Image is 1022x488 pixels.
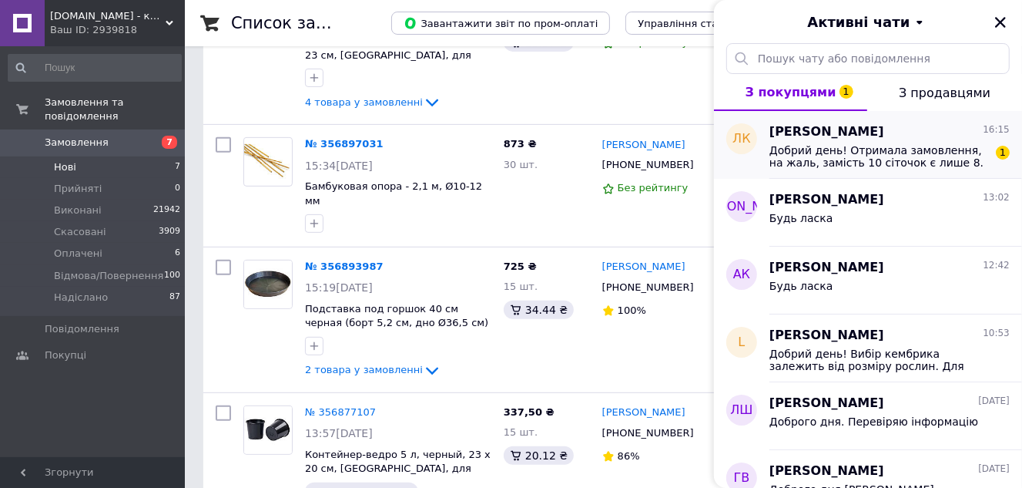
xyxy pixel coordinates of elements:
[691,198,793,216] span: [PERSON_NAME]
[504,159,538,170] span: 30 шт.
[618,182,689,194] span: Без рейтингу
[45,96,185,123] span: Замовлення та повідомлення
[305,406,376,418] a: № 356877107
[839,85,853,99] span: 1
[305,35,491,75] a: Контейнер-ведро 8 л, черный, 26 х 23 см, [GEOGRAPHIC_DATA], для хранения цветов
[769,348,988,372] span: Добрий день! Вибір кембрика залежить від розміру рослин. Для більших рослин варто вибирати більши...
[231,14,387,32] h1: Список замовлень
[602,406,685,420] a: [PERSON_NAME]
[305,96,441,108] a: 4 товара у замовленні
[391,12,610,35] button: Завантажити звіт по пром-оплаті
[730,402,752,419] span: ЛШ
[732,130,750,148] span: ЛК
[243,406,293,455] a: Фото товару
[305,303,488,343] a: Подставка под горшок 40 см черная (борт 5,2 см, дно Ø36,5 см) [GEOGRAPHIC_DATA]
[50,9,166,23] span: eSad.com.ua - крамниця для професійних садівників
[305,364,423,375] span: 2 товара у замовленні
[45,322,119,336] span: Повідомлення
[305,138,384,150] a: № 356897031
[305,180,482,207] a: Бамбуковая опора - 2,1 м, Ø10-12 мм
[769,259,884,277] span: [PERSON_NAME]
[602,138,685,153] a: [PERSON_NAME]
[983,259,1010,272] span: 12:42
[243,260,293,309] a: Фото товару
[504,446,574,465] div: 20.12 ₴
[305,96,423,108] span: 4 товара у замовленні
[175,247,180,261] span: 6
[769,123,884,141] span: [PERSON_NAME]
[504,138,537,150] span: 873 ₴
[305,427,373,439] span: 13:57[DATE]
[978,463,1010,476] span: [DATE]
[599,278,697,298] div: [PHONE_NUMBER]
[739,334,746,352] span: L
[602,260,685,274] a: [PERSON_NAME]
[169,291,180,305] span: 87
[983,191,1010,204] span: 13:02
[54,182,102,196] span: Прийняті
[757,12,979,32] button: Активні чати
[504,426,538,438] span: 15 шт.
[991,13,1010,32] button: Закрити
[244,261,292,308] img: Фото товару
[50,23,185,37] div: Ваш ID: 2939818
[769,416,978,428] span: Доброго дня. Перевіряю інформацію
[504,406,555,418] span: 337,50 ₴
[504,301,574,319] div: 34.44 ₴
[996,146,1010,160] span: 1
[305,261,384,272] a: № 356893987
[769,212,833,224] span: Будь ласка
[175,182,180,196] span: 0
[726,43,1010,74] input: Пошук чату або повідомлення
[305,281,373,294] span: 15:19[DATE]
[733,266,750,284] span: АК
[153,204,180,217] span: 21942
[769,463,884,480] span: [PERSON_NAME]
[714,74,867,111] button: З покупцями1
[983,327,1010,340] span: 10:53
[305,160,373,172] span: 15:34[DATE]
[243,137,293,187] a: Фото товару
[175,160,180,174] span: 7
[504,261,537,272] span: 725 ₴
[164,269,180,283] span: 100
[734,469,750,487] span: ГВ
[244,144,292,180] img: Фото товару
[45,348,86,362] span: Покупці
[769,395,884,412] span: [PERSON_NAME]
[305,364,441,375] a: 2 товара у замовленні
[625,12,768,35] button: Управління статусами
[714,382,1022,450] button: ЛШ[PERSON_NAME][DATE]Доброго дня. Перевіряю інформацію
[769,191,884,209] span: [PERSON_NAME]
[769,280,833,292] span: Будь ласка
[769,327,884,345] span: [PERSON_NAME]
[714,179,1022,247] button: [PERSON_NAME][PERSON_NAME]13:02Будь ласка
[54,160,76,174] span: Нові
[638,18,756,29] span: Управління статусами
[899,86,990,100] span: З продавцями
[983,123,1010,136] span: 16:15
[54,269,163,283] span: Відмова/Повернення
[45,136,109,150] span: Замовлення
[404,16,598,30] span: Завантажити звіт по пром-оплаті
[714,111,1022,179] button: ЛК[PERSON_NAME]16:15Добрий день! Отримала замовлення, на жаль, замість 10 сіточок є лише 8.1
[54,204,102,217] span: Виконані
[746,85,836,99] span: З покупцями
[807,12,910,32] span: Активні чати
[244,406,292,454] img: Фото товару
[504,281,538,292] span: 15 шт.
[54,291,108,305] span: Надіслано
[714,315,1022,382] button: L[PERSON_NAME]10:53Добрий день! Вибір кембрика залежить від розміру рослин. Для більших рослин ва...
[978,395,1010,408] span: [DATE]
[867,74,1022,111] button: З продавцями
[8,54,182,82] input: Пошук
[54,247,102,261] span: Оплачені
[769,144,988,169] span: Добрий день! Отримала замовлення, на жаль, замість 10 сіточок є лише 8.
[599,155,697,175] div: [PHONE_NUMBER]
[714,247,1022,315] button: АК[PERSON_NAME]12:42Будь ласка
[159,225,180,239] span: 3909
[618,450,640,462] span: 86%
[162,136,177,149] span: 7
